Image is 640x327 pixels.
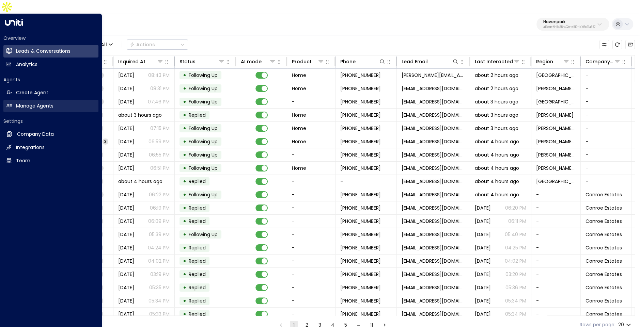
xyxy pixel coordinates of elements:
div: Inquired At [118,58,163,66]
span: Jul 29, 2025 [475,271,491,278]
span: Clinton Township [536,178,576,185]
div: • [183,176,186,187]
h2: Create Agent [16,89,48,96]
span: Carter Lake [536,138,576,145]
div: • [183,242,186,254]
span: travor1008@icloud.com [402,191,465,198]
td: - [531,241,581,254]
div: • [183,295,186,307]
a: Manage Agents [3,100,98,112]
p: 06:22 PM [149,191,170,198]
span: Home [292,112,306,118]
span: about 2 hours ago [475,85,518,92]
td: - [335,175,397,188]
p: 07:15 PM [150,125,170,132]
p: 04:24 PM [148,244,170,251]
a: Company Data [3,128,98,141]
span: travor1008@icloud.com [402,258,465,264]
span: Jul 29, 2025 [475,258,491,264]
div: • [183,215,186,227]
span: +13134394886 [340,244,381,251]
span: Jul 28, 2025 [475,311,491,317]
span: about 4 hours ago [475,178,519,185]
div: Company Name [586,58,614,66]
span: Following Up [189,72,218,79]
span: jacintomariae@gmail.com [402,85,465,92]
button: Actions [127,39,188,50]
div: Region [536,58,569,66]
span: +13134394886 [340,258,381,264]
span: Aug 11, 2025 [118,72,134,79]
span: Following Up [189,165,218,171]
span: Jul 29, 2025 [475,244,491,251]
span: hicks.alberto@gmail.com [402,72,465,79]
span: Jul 28, 2025 [118,231,134,238]
div: • [183,96,186,108]
p: 06:55 PM [149,151,170,158]
div: • [183,268,186,280]
p: 04:02 PM [148,258,170,264]
td: - [581,175,632,188]
div: • [183,122,186,134]
div: • [183,229,186,240]
span: Following Up [189,125,218,132]
td: - [287,215,335,228]
td: - [531,201,581,214]
p: 06:51 PM [150,165,170,171]
td: - [531,281,581,294]
a: Team [3,154,98,167]
div: Lead Email [402,58,459,66]
span: Replied [189,271,206,278]
span: jackieunderwd@gmail.com [402,98,465,105]
span: jfostermcintosh@gmail.com [402,165,465,171]
h2: Analytics [16,61,37,68]
span: Jul 29, 2025 [118,205,134,211]
span: +13134394886 [340,311,381,317]
span: Carter Lake [536,85,576,92]
span: Jul 29, 2025 [118,258,134,264]
td: - [531,294,581,307]
span: +13134394886 [340,297,381,304]
span: Home [292,72,306,79]
span: 3 [103,138,108,144]
span: about 3 hours ago [475,125,518,132]
p: Havenpark [543,20,595,24]
a: Integrations [3,141,98,154]
span: saulshawn@andersencont.com [402,151,465,158]
span: Yesterday [118,125,134,132]
h2: Agents [3,76,98,83]
span: about 3 hours ago [475,112,518,118]
td: - [581,109,632,121]
span: +13134394886 [340,205,381,211]
td: - [531,188,581,201]
span: +13134394886 [340,231,381,238]
div: Region [536,58,553,66]
p: 05:34 PM [505,297,526,304]
div: • [183,308,186,320]
span: Yesterday [118,138,134,145]
td: - [287,268,335,281]
td: - [287,201,335,214]
a: Create Agent [3,86,98,99]
div: Inquired At [118,58,145,66]
span: travor1008@icloud.com [402,311,465,317]
p: 06:59 PM [149,138,170,145]
span: about 4 hours ago [475,191,519,198]
div: Last Interacted [475,58,513,66]
h2: Company Data [17,131,54,138]
span: Home [292,85,306,92]
td: - [287,308,335,321]
span: Following Up [189,85,218,92]
span: +15868017042 [340,72,381,79]
span: Replied [189,284,206,291]
div: Company Name [586,58,621,66]
span: Conroe Estates [586,311,622,317]
span: kristenh8816@gmail.com [402,138,465,145]
p: 08:31 PM [150,85,170,92]
span: +15863535653 [340,98,381,105]
span: Jul 29, 2025 [118,191,134,198]
span: Conroe Estates [586,271,622,278]
a: Leads & Conversations [3,45,98,58]
span: Jul 29, 2025 [475,231,491,238]
td: - [287,188,335,201]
